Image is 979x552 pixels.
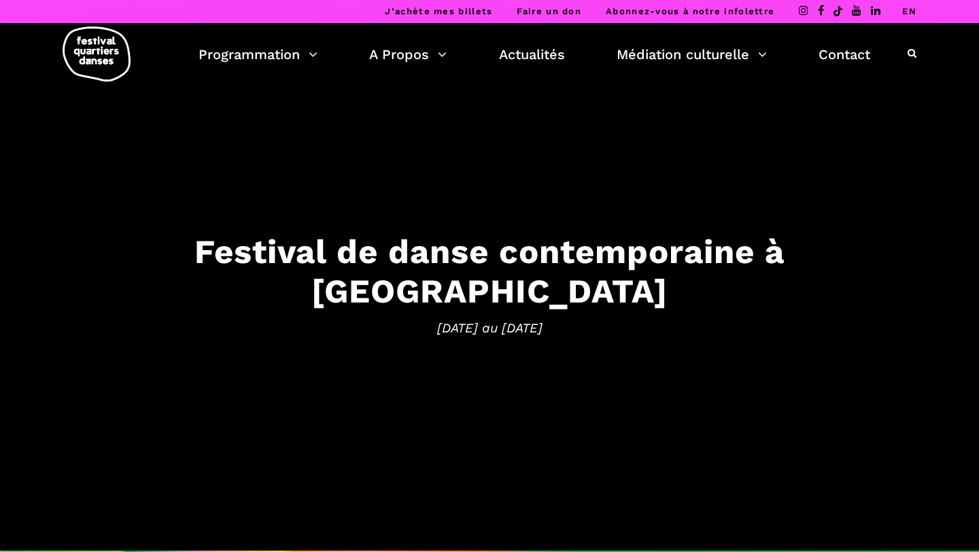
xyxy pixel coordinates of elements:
[68,318,911,339] span: [DATE] au [DATE]
[68,231,911,311] h3: Festival de danse contemporaine à [GEOGRAPHIC_DATA]
[606,6,774,16] a: Abonnez-vous à notre infolettre
[517,6,581,16] a: Faire un don
[499,43,565,66] a: Actualités
[902,6,916,16] a: EN
[617,43,767,66] a: Médiation culturelle
[63,27,131,82] img: logo-fqd-med
[369,43,447,66] a: A Propos
[385,6,492,16] a: J’achète mes billets
[819,43,870,66] a: Contact
[199,43,317,66] a: Programmation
